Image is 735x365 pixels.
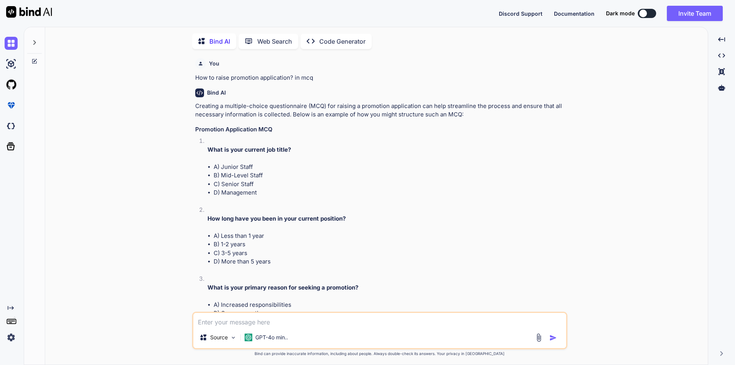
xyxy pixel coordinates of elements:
p: Bind AI [209,37,230,46]
img: settings [5,331,18,344]
strong: How long have you been in your current position? [207,215,346,222]
li: D) Management [214,188,566,197]
h6: Bind AI [207,89,226,97]
span: Dark mode [606,10,635,17]
span: Documentation [554,10,595,17]
strong: What is your primary reason for seeking a promotion? [207,284,358,291]
p: Bind can provide inaccurate information, including about people. Always double-check its answers.... [192,351,567,357]
p: GPT-4o min.. [255,334,288,341]
button: Invite Team [667,6,723,21]
img: attachment [534,333,543,342]
img: chat [5,37,18,50]
span: Discord Support [499,10,542,17]
button: Discord Support [499,10,542,18]
p: Web Search [257,37,292,46]
img: darkCloudIdeIcon [5,119,18,133]
img: ai-studio [5,57,18,70]
p: Source [210,334,228,341]
li: A) Less than 1 year [214,232,566,241]
li: C) Senior Staff [214,180,566,189]
li: B) 1-2 years [214,240,566,249]
img: icon [549,334,557,342]
li: D) More than 5 years [214,257,566,266]
img: premium [5,99,18,112]
li: C) 3-5 years [214,249,566,258]
li: A) Increased responsibilities [214,301,566,309]
p: How to raise promotion application? in mcq [195,74,566,82]
img: Pick Models [230,334,237,341]
li: B) Mid-Level Staff [214,171,566,180]
p: Creating a multiple-choice questionnaire (MCQ) for raising a promotion application can help strea... [195,102,566,119]
img: githubLight [5,78,18,91]
button: Documentation [554,10,595,18]
h3: Promotion Application MCQ [195,125,566,134]
li: A) Junior Staff [214,163,566,172]
strong: What is your current job title? [207,146,291,153]
h6: You [209,60,219,67]
p: Code Generator [319,37,366,46]
li: B) Career growth [214,309,566,318]
img: GPT-4o mini [245,334,252,341]
img: Bind AI [6,6,52,18]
